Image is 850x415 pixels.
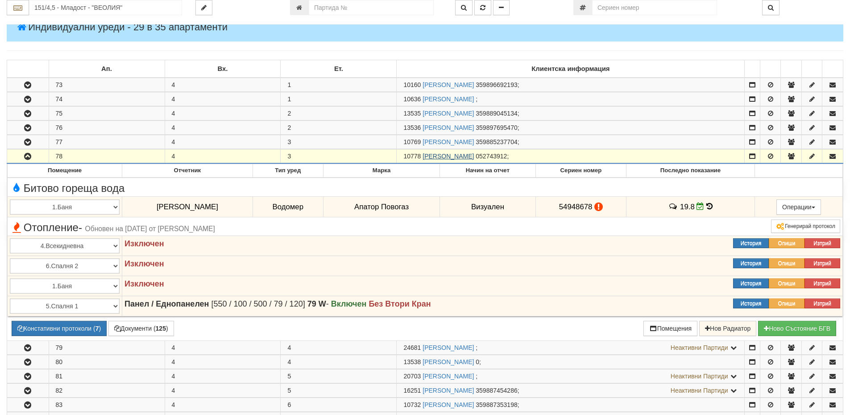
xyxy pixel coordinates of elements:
[781,60,802,78] td: : No sort applied, sorting is disabled
[403,358,421,365] span: Партида №
[671,344,728,351] span: Неактивни Партиди
[699,321,756,336] button: Нов Радиатор
[165,120,281,134] td: 4
[165,92,281,106] td: 4
[760,60,781,78] td: : No sort applied, sorting is disabled
[397,120,745,134] td: ;
[157,203,218,211] span: [PERSON_NAME]
[403,110,421,117] span: Партида №
[403,95,421,103] span: Партида №
[218,65,228,72] b: Вх.
[671,373,728,380] span: Неактивни Партиди
[287,110,291,117] span: 2
[397,369,745,383] td: ;
[397,135,745,149] td: ;
[85,225,215,232] span: Обновен на [DATE] от [PERSON_NAME]
[403,387,421,394] span: Партида №
[307,299,329,308] span: -
[423,401,474,408] a: [PERSON_NAME]
[643,321,698,336] button: Помещения
[769,258,804,268] button: Опиши
[397,92,745,106] td: ;
[733,278,769,288] button: История
[397,78,745,92] td: ;
[476,110,517,117] span: 359889045134
[12,321,107,336] button: Констативни протоколи (7)
[440,197,535,217] td: Визуален
[287,81,291,88] span: 1
[165,135,281,149] td: 4
[124,299,209,308] strong: Панел / Еднопанелен
[165,60,281,78] td: Вх.: No sort applied, sorting is disabled
[253,164,323,177] th: Тип уред
[423,153,474,160] a: [PERSON_NAME]
[423,138,474,145] a: [PERSON_NAME]
[771,220,840,233] button: Генерирай протокол
[804,278,840,288] button: Изтрий
[124,279,164,288] strong: Изключен
[559,203,593,211] span: 54948678
[7,13,843,41] h4: Индивидуални уреди - 29 в 35 апартаменти
[287,153,291,160] span: 3
[8,164,122,177] th: Помещение
[397,384,745,398] td: ;
[49,135,165,149] td: 77
[397,398,745,412] td: ;
[758,321,836,336] button: Новo Състояние БГВ
[49,60,165,78] td: Ап.: No sort applied, sorting is disabled
[95,325,99,332] b: 7
[769,238,804,248] button: Опиши
[423,387,474,394] a: [PERSON_NAME]
[124,259,164,268] strong: Изключен
[403,153,421,160] span: Партида №
[440,164,535,177] th: Начин на отчет
[165,149,281,163] td: 4
[49,355,165,369] td: 80
[323,197,440,217] td: Апатор Повогаз
[397,149,745,163] td: ;
[165,341,281,355] td: 4
[680,203,695,211] span: 19.8
[165,369,281,383] td: 4
[334,65,343,72] b: Ет.
[287,401,291,408] span: 6
[165,398,281,412] td: 4
[49,384,165,398] td: 82
[804,258,840,268] button: Изтрий
[776,199,821,215] button: Операции
[281,60,397,78] td: Ет.: No sort applied, sorting is disabled
[671,387,728,394] span: Неактивни Партиди
[403,401,421,408] span: Партида №
[804,238,840,248] button: Изтрий
[403,344,421,351] span: Партида №
[769,278,804,288] button: Опиши
[7,60,49,78] td: : No sort applied, sorting is disabled
[697,203,704,210] i: Редакция Отчет към 31/07/2025
[476,138,517,145] span: 359885237704
[745,60,760,78] td: : No sort applied, sorting is disabled
[253,197,323,217] td: Водомер
[211,299,305,308] span: [550 / 100 / 500 / 79 / 120]
[733,258,769,268] button: История
[476,401,517,408] span: 359887353198
[397,60,745,78] td: Клиентска информация: No sort applied, sorting is disabled
[165,355,281,369] td: 4
[49,341,165,355] td: 79
[49,369,165,383] td: 81
[626,164,755,177] th: Последно показание
[733,238,769,248] button: История
[476,387,517,394] span: 359887454286
[423,95,474,103] a: [PERSON_NAME]
[423,344,474,351] a: [PERSON_NAME]
[49,398,165,412] td: 83
[49,120,165,134] td: 76
[531,65,610,72] b: Клиентска информация
[822,60,843,78] td: : No sort applied, sorting is disabled
[307,299,326,308] strong: 79 W
[476,358,479,365] span: 0
[49,92,165,106] td: 74
[403,373,421,380] span: Партида №
[369,299,431,308] strong: Без Втори Кран
[124,239,164,248] strong: Изключен
[804,299,840,308] button: Изтрий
